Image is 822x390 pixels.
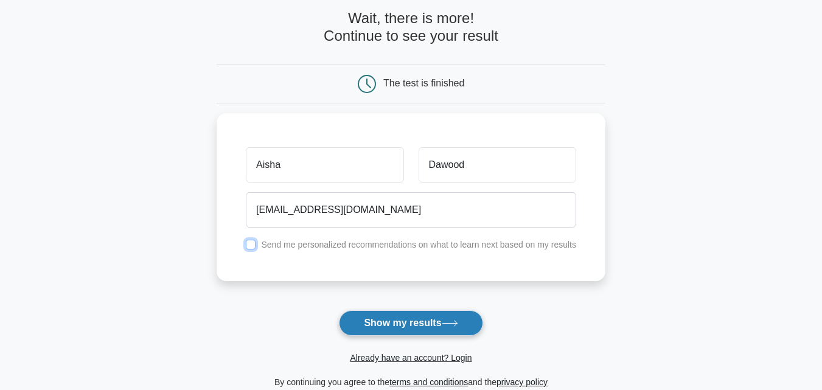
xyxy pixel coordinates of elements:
input: Last name [419,147,576,183]
div: The test is finished [383,78,464,88]
label: Send me personalized recommendations on what to learn next based on my results [261,240,576,249]
button: Show my results [339,310,482,336]
a: Already have an account? Login [350,353,472,363]
a: terms and conditions [389,377,468,387]
h4: Wait, there is more! Continue to see your result [217,10,605,45]
input: First name [246,147,403,183]
a: privacy policy [496,377,548,387]
div: By continuing you agree to the and the [209,375,613,389]
input: Email [246,192,576,228]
